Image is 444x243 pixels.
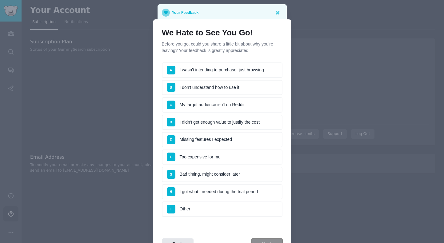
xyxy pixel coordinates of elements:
h1: We Hate to See You Go! [162,28,282,38]
p: Before you go, could you share a little bit about why you're leaving? Your feedback is greatly ap... [162,41,282,54]
span: A [170,68,172,72]
span: G [170,173,172,176]
span: E [170,138,172,141]
span: C [170,103,172,107]
span: H [170,190,172,193]
span: I [170,207,171,211]
span: F [170,155,172,159]
span: D [170,120,172,124]
p: Your Feedback [172,9,199,17]
span: B [170,86,172,89]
